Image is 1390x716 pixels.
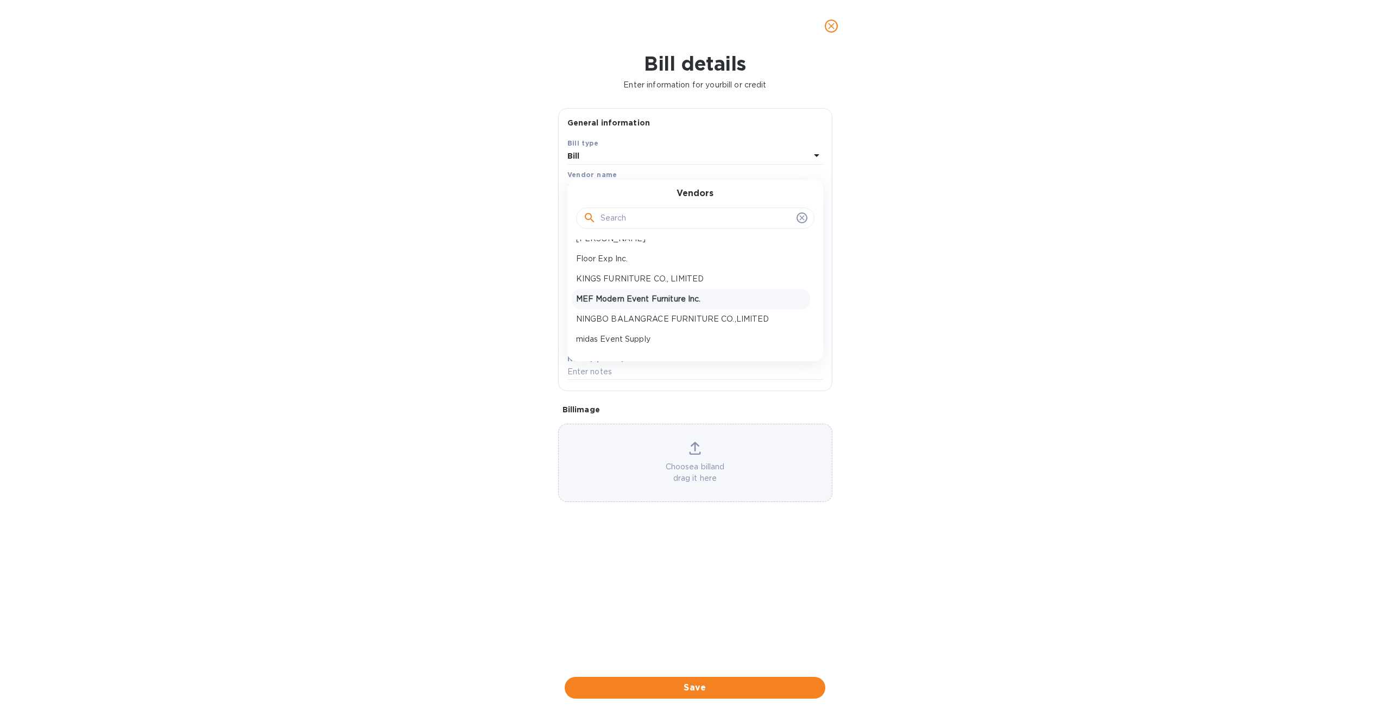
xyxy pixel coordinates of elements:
[567,139,599,147] b: Bill type
[567,152,580,160] b: Bill
[576,273,806,285] p: KINGS FURNITURE CO., LIMITED
[559,461,832,484] p: Choose a bill and drag it here
[576,334,806,345] p: midas Event Supply
[573,681,817,694] span: Save
[567,171,617,179] b: Vendor name
[576,293,806,305] p: MEF Modern Event Furniture Inc.
[567,182,643,193] p: Select vendor name
[9,79,1381,91] p: Enter information for your bill or credit
[601,210,792,227] input: Search
[576,253,806,265] p: Floor Exp Inc.
[567,356,624,362] label: Notes (optional)
[818,13,844,39] button: close
[576,313,806,325] p: NINGBO BALANGRACE FURNITURE CO.,LIMITED
[567,364,823,380] input: Enter notes
[9,52,1381,75] h1: Bill details
[567,118,650,127] b: General information
[565,677,825,699] button: Save
[563,404,828,415] p: Bill image
[677,189,713,199] h3: Vendors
